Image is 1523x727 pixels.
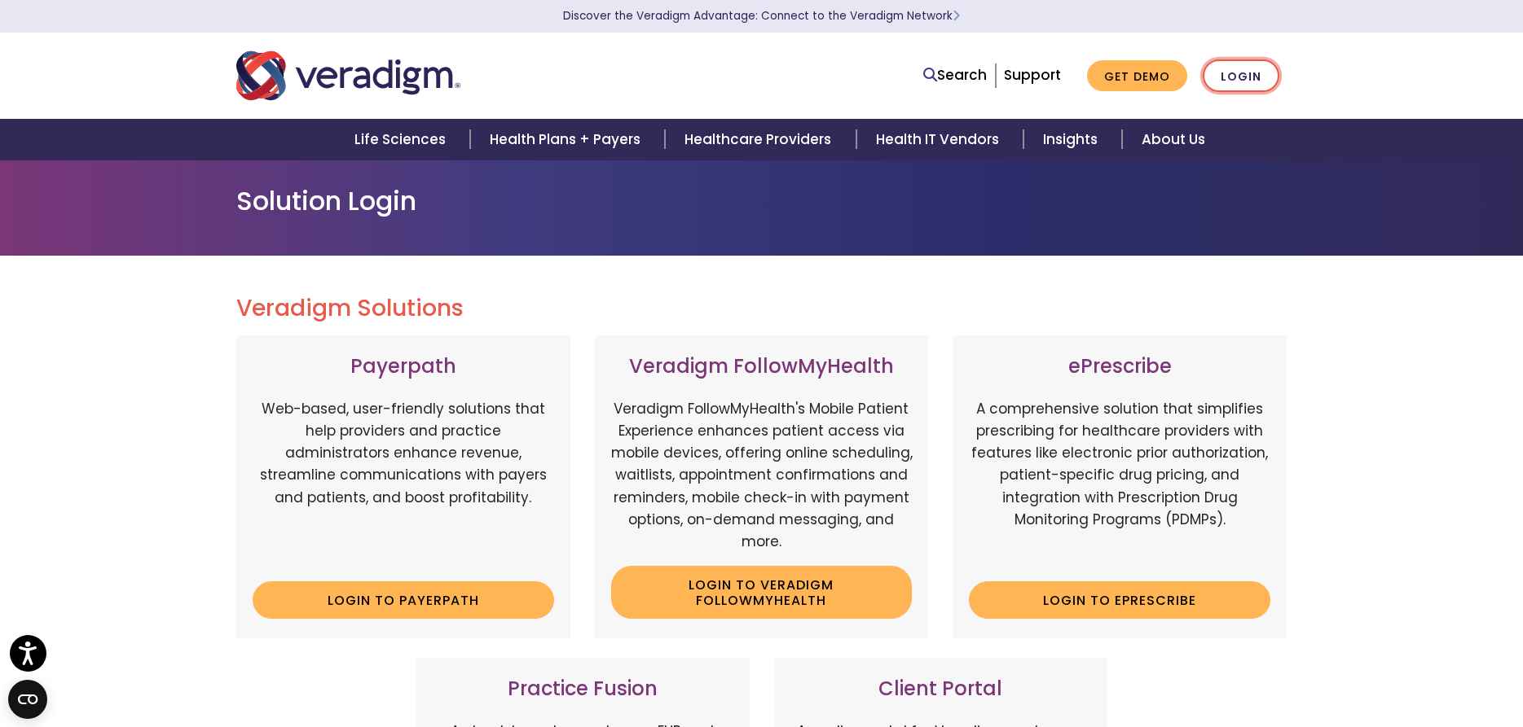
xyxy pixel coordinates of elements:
[611,398,913,553] p: Veradigm FollowMyHealth's Mobile Patient Experience enhances patient access via mobile devices, o...
[969,581,1270,619] a: Login to ePrescribe
[470,119,665,160] a: Health Plans + Payers
[856,119,1023,160] a: Health IT Vendors
[969,398,1270,569] p: A comprehensive solution that simplifies prescribing for healthcare providers with features like ...
[432,677,733,701] h3: Practice Fusion
[1023,119,1122,160] a: Insights
[1203,59,1279,93] a: Login
[236,186,1288,217] h1: Solution Login
[611,355,913,379] h3: Veradigm FollowMyHealth
[335,119,470,160] a: Life Sciences
[665,119,856,160] a: Healthcare Providers
[8,680,47,719] button: Open CMP widget
[563,8,960,24] a: Discover the Veradigm Advantage: Connect to the Veradigm NetworkLearn More
[253,355,554,379] h3: Payerpath
[953,8,960,24] span: Learn More
[1004,65,1061,85] a: Support
[1122,119,1225,160] a: About Us
[236,49,460,103] img: Veradigm logo
[1087,60,1187,92] a: Get Demo
[253,398,554,569] p: Web-based, user-friendly solutions that help providers and practice administrators enhance revenu...
[611,566,913,619] a: Login to Veradigm FollowMyHealth
[790,677,1092,701] h3: Client Portal
[236,295,1288,322] h2: Veradigm Solutions
[923,64,987,86] a: Search
[969,355,1270,379] h3: ePrescribe
[1210,610,1503,707] iframe: Drift Chat Widget
[253,581,554,619] a: Login to Payerpath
